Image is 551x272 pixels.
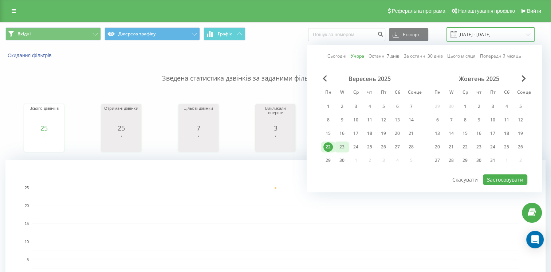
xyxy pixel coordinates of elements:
[404,114,418,125] div: нд 14 верес. Жовтень 2025
[335,114,349,125] div: вт 9 верес. Жовтень 2025
[500,141,513,152] div: сб 25 жовт. Жовтень 2025
[474,129,484,138] div: 16
[390,114,404,125] div: Сб 13 верес. Жовтень 2025
[365,129,374,138] div: 18
[323,142,333,152] div: 22
[487,88,498,98] abbr: пятница
[25,204,29,208] text: 20
[502,102,511,111] div: 4
[390,128,404,139] div: Сб 20 верес. Жовтень 2025
[350,88,361,98] abbr: среда
[257,106,294,124] div: Викликали вперше
[26,132,62,154] div: Діаграма.
[458,114,472,125] div: ср 8 жовт. Жовтень 2025
[5,27,101,40] button: Вхідні
[335,101,349,112] div: Вт, 2 вересня. Жовтень 2025
[460,88,471,98] abbr: среда
[513,128,527,139] div: Нд 19 жовт. Жовтень 2025
[444,155,458,166] div: вт, жов 28 Жовтень 2025
[393,129,402,138] div: 20
[349,114,363,125] div: ср 10 верес. Жовтень 2025
[516,142,525,152] div: 26
[17,31,31,37] span: Вхідні
[458,155,472,166] div: ср 29 жовт. Жовтень 2025
[513,141,527,152] div: нд 26 жовт. Жовтень 2025
[321,75,418,82] div: Вересень 2025
[500,128,513,139] div: Сб 18 жовт. Жовтень 2025
[351,115,361,125] div: 10
[433,115,442,125] div: 6
[337,129,347,138] div: 16
[446,115,456,125] div: 7
[516,102,525,111] div: 5
[527,8,541,14] span: Вийти
[446,142,456,152] div: 21
[446,156,456,165] div: 28
[404,128,418,139] div: нд 21 верес. Жовтень 2025
[516,129,525,138] div: 19
[488,102,497,111] div: 3
[522,75,526,82] span: Наступний місяць
[486,128,500,139] div: пт 17 жовт. Жовтень 2025
[502,115,511,125] div: 11
[513,114,527,125] div: нд 12 жовт. Жовтень 2025
[513,101,527,112] div: Нд 5 жовтня. Жовтень 2025
[393,142,402,152] div: 27
[460,102,470,111] div: 1
[118,31,156,37] font: Джерела трафіку
[446,88,457,98] abbr: вторник
[103,106,139,124] div: Отримані дзвінки
[379,129,388,138] div: 19
[432,88,443,98] abbr: понедельник
[365,102,374,111] div: 4
[5,52,55,59] button: Скидання фільтрів
[430,141,444,152] div: пн, жов 20 Жовтень 2025
[180,132,217,154] svg: Діаграма.
[433,156,442,165] div: 27
[460,115,470,125] div: 8
[323,102,333,111] div: 1
[460,142,470,152] div: 22
[327,53,346,60] a: Сьогодні
[404,141,418,152] div: нд 28 верес. Жовтень 2025
[515,88,526,98] abbr: воскресенье
[349,141,363,152] div: ср 24 верес. Жовтень 2025
[27,258,29,262] text: 5
[363,101,377,112] div: чт, 4 вересня. Жовтень 2025
[26,106,62,124] div: Всього дзвінків
[488,142,497,152] div: 24
[433,129,442,138] div: 13
[321,101,335,112] div: пн, 1 вересня. Жовтень 2025
[389,28,428,41] button: Експорт
[377,114,390,125] div: пт 12 верес. Жовтень 2025
[486,141,500,152] div: пт 24 жовт. Жовтень 2025
[500,114,513,125] div: сб 11 жовт. Жовтень 2025
[377,141,390,152] div: пт 26 верес. Жовтень 2025
[337,156,347,165] div: 30
[363,114,377,125] div: чт, 11 вересня. Жовтень 2025
[472,101,486,112] div: чт 2 жовт. Жовтень 2025
[433,142,442,152] div: 20
[472,155,486,166] div: чт 30 жов Жовтень 2025
[458,128,472,139] div: ср 15 жовт. Жовтень 2025
[321,155,335,166] div: пн 29 вер Жовтень 2025
[473,88,484,98] abbr: четверг
[351,142,361,152] div: 24
[390,101,404,112] div: Сб 6 верес. Жовтень 2025
[430,114,444,125] div: пн 6 жовт. Жовтень 2025
[103,132,139,154] svg: Діаграма.
[26,124,62,132] div: 25
[321,128,335,139] div: пн, верес 15 Жовтень 2025
[404,53,443,60] a: За останні 30 днів
[365,142,374,152] div: 25
[488,129,497,138] div: 17
[257,124,294,132] div: 3
[403,32,420,37] font: Експорт
[472,141,486,152] div: чт 23 жовт. Жовтень 2025
[321,141,335,152] div: пн, 22 вересня. Жовтень 2025
[392,88,403,98] abbr: суббота
[336,88,347,98] abbr: вторник
[218,31,232,36] span: Графік
[447,53,476,60] a: Цього місяця
[502,142,511,152] div: 25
